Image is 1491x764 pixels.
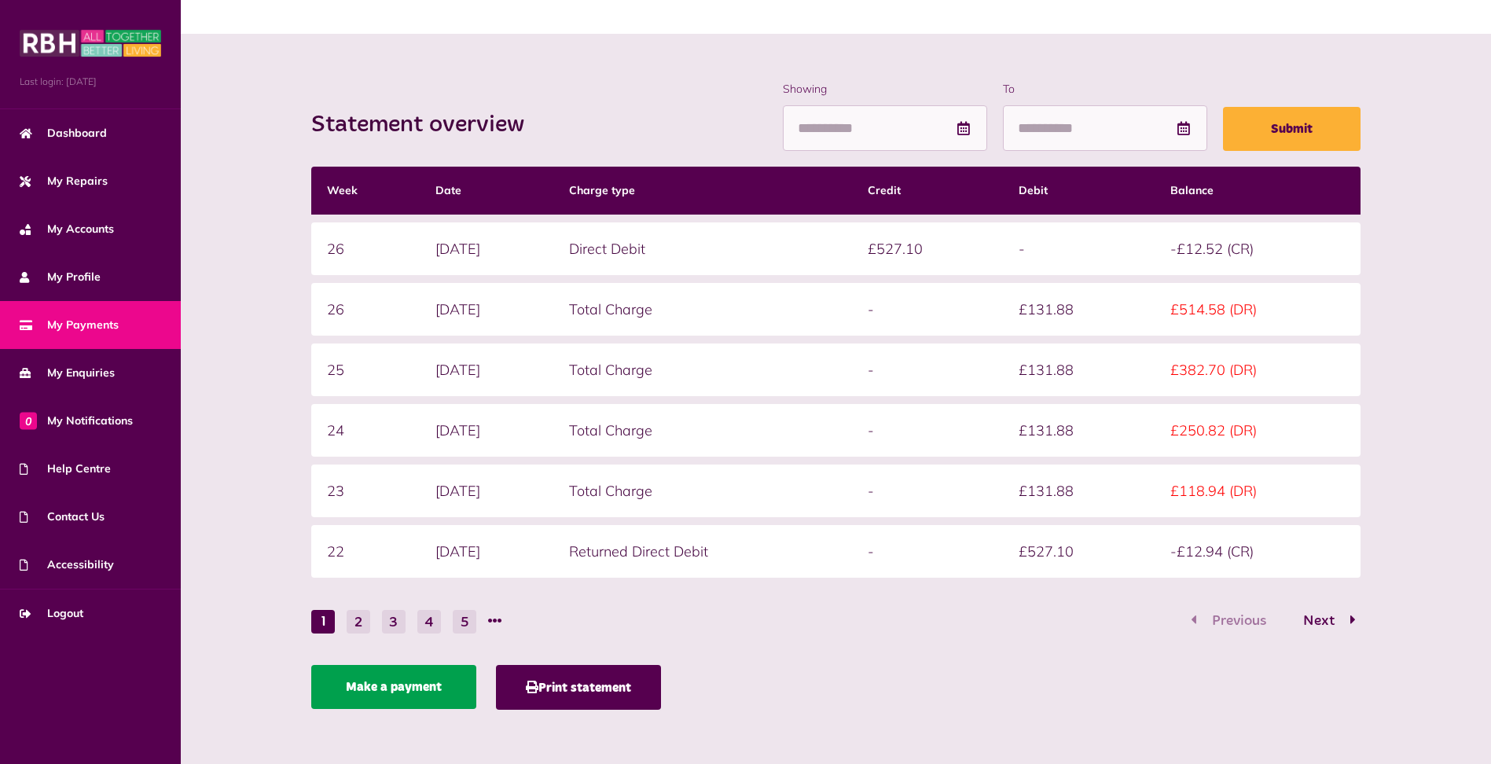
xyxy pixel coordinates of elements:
button: Submit [1223,107,1361,151]
td: - [852,283,1004,336]
label: Showing [783,81,987,97]
span: Accessibility [20,556,114,573]
td: -£12.52 (CR) [1155,222,1361,275]
td: £131.88 [1003,465,1155,517]
td: £527.10 [852,222,1004,275]
td: £131.88 [1003,283,1155,336]
span: Last login: [DATE] [20,75,161,89]
td: [DATE] [420,343,553,396]
span: My Profile [20,269,101,285]
td: [DATE] [420,222,553,275]
button: Go to page 3 [382,610,406,634]
td: Returned Direct Debit [553,525,852,578]
td: [DATE] [420,525,553,578]
td: 23 [311,465,420,517]
td: 25 [311,343,420,396]
td: 26 [311,283,420,336]
td: - [852,465,1004,517]
span: My Accounts [20,221,114,237]
a: Make a payment [311,665,476,709]
td: - [852,404,1004,457]
span: My Notifications [20,413,133,429]
button: Go to page 2 [347,610,370,634]
th: Week [311,167,420,215]
button: Print statement [496,665,661,710]
td: Direct Debit [553,222,852,275]
td: £131.88 [1003,343,1155,396]
span: Dashboard [20,125,107,141]
td: - [852,525,1004,578]
td: £118.94 (DR) [1155,465,1361,517]
td: Total Charge [553,283,852,336]
span: Next [1291,614,1346,628]
td: 22 [311,525,420,578]
button: Go to page 5 [453,610,476,634]
td: 26 [311,222,420,275]
th: Charge type [553,167,852,215]
img: MyRBH [20,28,161,59]
td: - [852,343,1004,396]
th: Balance [1155,167,1361,215]
label: To [1003,81,1207,97]
th: Date [420,167,553,215]
td: £514.58 (DR) [1155,283,1361,336]
td: £382.70 (DR) [1155,343,1361,396]
button: Go to page 4 [417,610,441,634]
td: Total Charge [553,404,852,457]
th: Credit [852,167,1004,215]
td: £527.10 [1003,525,1155,578]
td: Total Charge [553,343,852,396]
span: Contact Us [20,509,105,525]
span: My Payments [20,317,119,333]
span: Help Centre [20,461,111,477]
span: 0 [20,412,37,429]
h2: Statement overview [311,111,540,139]
span: My Repairs [20,173,108,189]
td: [DATE] [420,404,553,457]
td: -£12.94 (CR) [1155,525,1361,578]
td: - [1003,222,1155,275]
td: £131.88 [1003,404,1155,457]
td: [DATE] [420,283,553,336]
td: [DATE] [420,465,553,517]
span: My Enquiries [20,365,115,381]
th: Debit [1003,167,1155,215]
span: Logout [20,605,83,622]
td: £250.82 (DR) [1155,404,1361,457]
td: Total Charge [553,465,852,517]
button: Go to page 2 [1287,610,1361,633]
td: 24 [311,404,420,457]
